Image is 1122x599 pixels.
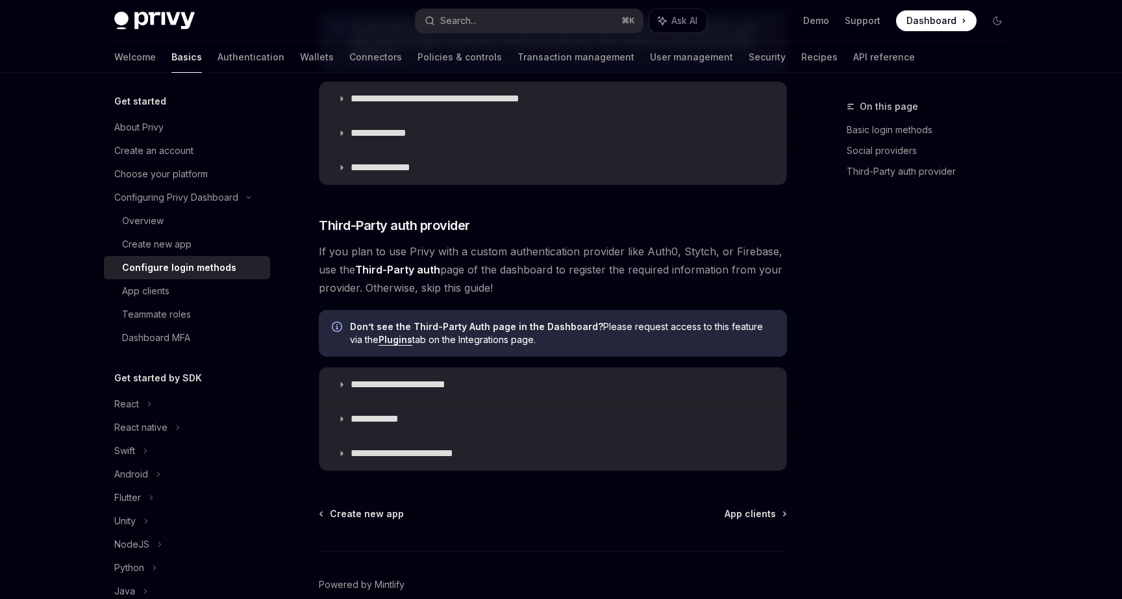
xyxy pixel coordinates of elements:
[114,143,193,159] div: Create an account
[671,14,697,27] span: Ask AI
[350,320,774,346] span: Please request access to this feature via the tab on the Integrations page.
[122,307,191,322] div: Teammate roles
[104,279,270,303] a: App clients
[114,420,168,435] div: React native
[114,490,141,505] div: Flutter
[114,583,135,599] div: Java
[114,120,164,135] div: About Privy
[114,560,144,576] div: Python
[114,537,149,552] div: NodeJS
[847,140,1018,161] a: Social providers
[114,396,139,412] div: React
[122,283,169,299] div: App clients
[649,9,706,32] button: Ask AI
[440,13,477,29] div: Search...
[114,370,202,386] h5: Get started by SDK
[860,99,918,114] span: On this page
[171,42,202,73] a: Basics
[300,42,334,73] a: Wallets
[114,513,136,529] div: Unity
[114,94,166,109] h5: Get started
[114,443,135,459] div: Swift
[319,578,405,591] a: Powered by Mintlify
[725,507,776,520] span: App clients
[320,507,404,520] a: Create new app
[416,9,643,32] button: Search...⌘K
[853,42,915,73] a: API reference
[104,256,270,279] a: Configure login methods
[122,236,192,252] div: Create new app
[650,42,733,73] a: User management
[114,42,156,73] a: Welcome
[847,120,1018,140] a: Basic login methods
[104,326,270,350] a: Dashboard MFA
[332,322,345,335] svg: Info
[803,14,829,27] a: Demo
[122,213,164,229] div: Overview
[319,216,470,235] span: Third-Party auth provider
[104,233,270,256] a: Create new app
[330,507,404,520] span: Create new app
[621,16,635,26] span: ⌘ K
[319,242,787,297] span: If you plan to use Privy with a custom authentication provider like Auth0, Stytch, or Firebase, u...
[418,42,502,73] a: Policies & controls
[104,162,270,186] a: Choose your platform
[847,161,1018,182] a: Third-Party auth provider
[114,166,208,182] div: Choose your platform
[114,12,195,30] img: dark logo
[801,42,838,73] a: Recipes
[349,42,402,73] a: Connectors
[114,466,148,482] div: Android
[987,10,1008,31] button: Toggle dark mode
[122,330,190,346] div: Dashboard MFA
[104,116,270,139] a: About Privy
[122,260,236,275] div: Configure login methods
[517,42,634,73] a: Transaction management
[725,507,786,520] a: App clients
[896,10,977,31] a: Dashboard
[104,139,270,162] a: Create an account
[379,334,412,346] a: Plugins
[355,263,440,276] strong: Third-Party auth
[845,14,880,27] a: Support
[104,303,270,326] a: Teammate roles
[749,42,786,73] a: Security
[218,42,284,73] a: Authentication
[114,190,238,205] div: Configuring Privy Dashboard
[906,14,956,27] span: Dashboard
[104,209,270,233] a: Overview
[350,321,603,332] strong: Don’t see the Third-Party Auth page in the Dashboard?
